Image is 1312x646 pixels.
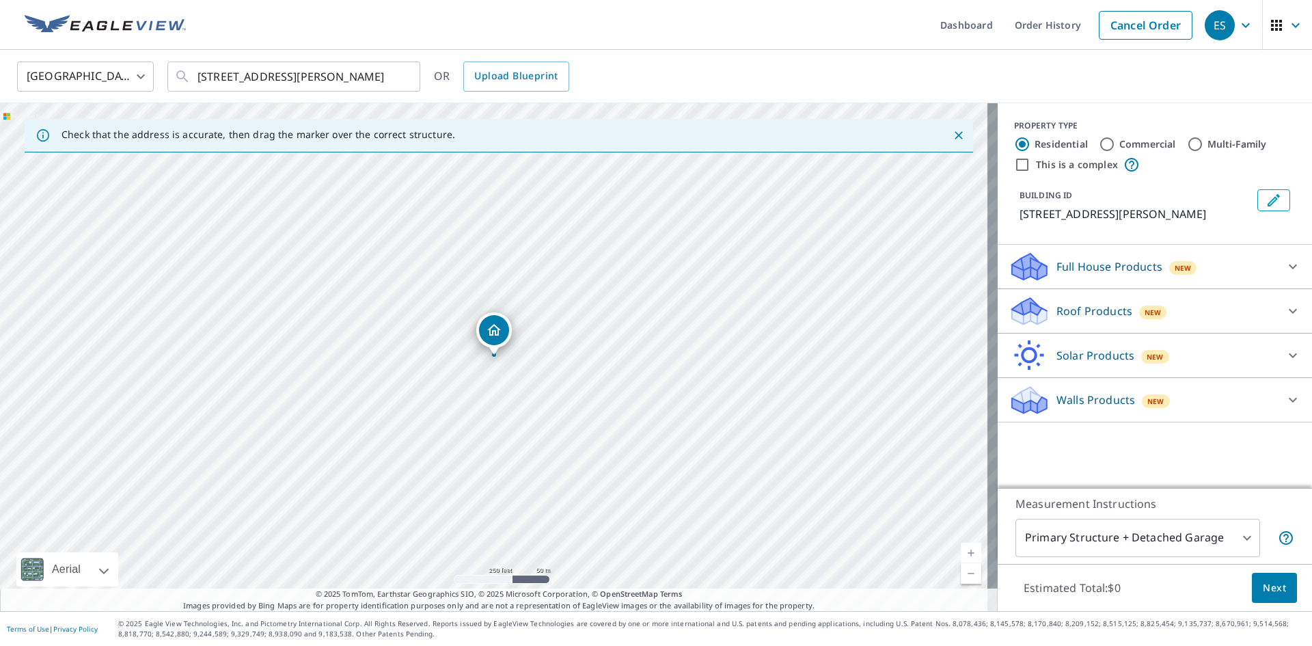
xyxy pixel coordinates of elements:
[1056,258,1162,275] p: Full House Products
[16,552,118,587] div: Aerial
[1009,339,1301,372] div: Solar ProductsNew
[1013,573,1132,603] p: Estimated Total: $0
[1020,206,1252,222] p: [STREET_ADDRESS][PERSON_NAME]
[476,312,512,355] div: Dropped pin, building 1, Residential property, 11894 Eudora Dr Thornton, CO 80233
[1009,295,1301,327] div: Roof ProductsNew
[53,624,98,634] a: Privacy Policy
[7,625,98,633] p: |
[1205,10,1235,40] div: ES
[7,624,49,634] a: Terms of Use
[463,62,569,92] a: Upload Blueprint
[950,126,968,144] button: Close
[1263,580,1286,597] span: Next
[1056,347,1134,364] p: Solar Products
[1015,496,1294,512] p: Measurement Instructions
[1278,530,1294,546] span: Your report will include the primary structure and a detached garage if one exists.
[1015,519,1260,557] div: Primary Structure + Detached Garage
[1035,137,1088,151] label: Residential
[434,62,569,92] div: OR
[118,619,1305,639] p: © 2025 Eagle View Technologies, Inc. and Pictometry International Corp. All Rights Reserved. Repo...
[1009,250,1301,283] div: Full House ProductsNew
[1056,392,1135,408] p: Walls Products
[61,129,455,141] p: Check that the address is accurate, then drag the marker over the correct structure.
[660,589,683,599] a: Terms
[17,57,154,96] div: [GEOGRAPHIC_DATA]
[1252,573,1297,604] button: Next
[25,15,186,36] img: EV Logo
[1009,383,1301,416] div: Walls ProductsNew
[197,57,392,96] input: Search by address or latitude-longitude
[1119,137,1176,151] label: Commercial
[1036,158,1118,172] label: This is a complex
[1020,189,1072,201] p: BUILDING ID
[1056,303,1132,319] p: Roof Products
[1145,307,1162,318] span: New
[1175,263,1192,273] span: New
[1147,396,1164,407] span: New
[48,552,85,587] div: Aerial
[1207,137,1267,151] label: Multi-Family
[474,68,558,85] span: Upload Blueprint
[1099,11,1192,40] a: Cancel Order
[1257,189,1290,211] button: Edit building 1
[961,563,981,584] a: Current Level 17, Zoom Out
[1014,120,1296,132] div: PROPERTY TYPE
[316,589,683,600] span: © 2025 TomTom, Earthstar Geographics SIO, © 2025 Microsoft Corporation, ©
[600,589,657,599] a: OpenStreetMap
[961,543,981,563] a: Current Level 17, Zoom In
[1147,351,1164,362] span: New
